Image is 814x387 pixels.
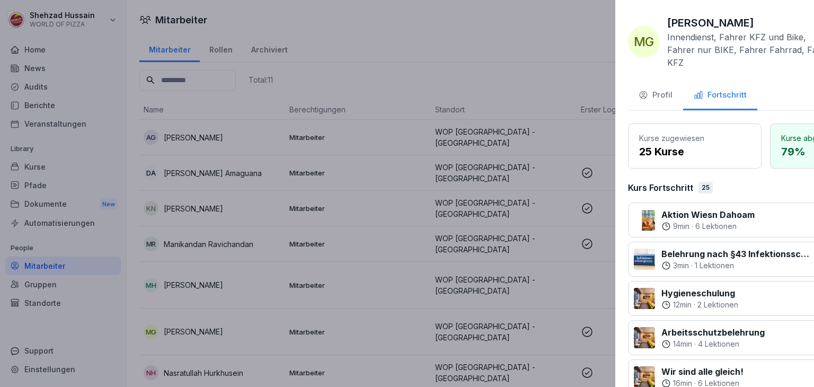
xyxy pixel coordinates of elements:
[639,89,673,101] div: Profil
[628,181,693,194] p: Kurs Fortschritt
[695,221,737,232] p: 6 Lektionen
[628,26,660,58] div: MG
[673,221,689,232] p: 9 min
[661,339,765,349] div: ·
[673,300,692,310] p: 12 min
[661,221,755,232] div: ·
[661,365,744,378] p: Wir sind alle gleich!
[661,300,738,310] div: ·
[695,260,734,271] p: 1 Lektionen
[639,133,750,144] p: Kurse zugewiesen
[673,260,689,271] p: 3 min
[698,182,713,193] div: 25
[661,326,765,339] p: Arbeitsschutzbelehrung
[673,339,692,349] p: 14 min
[661,208,755,221] p: Aktion Wiesn Dahoam
[694,89,747,101] div: Fortschritt
[661,248,813,260] p: Belehrung nach §43 Infektionsschutzgesetz
[639,144,750,160] p: 25 Kurse
[683,82,757,110] button: Fortschritt
[628,82,683,110] button: Profil
[697,300,738,310] p: 2 Lektionen
[698,339,739,349] p: 4 Lektionen
[667,15,754,31] p: [PERSON_NAME]
[661,287,738,300] p: Hygieneschulung
[661,260,813,271] div: ·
